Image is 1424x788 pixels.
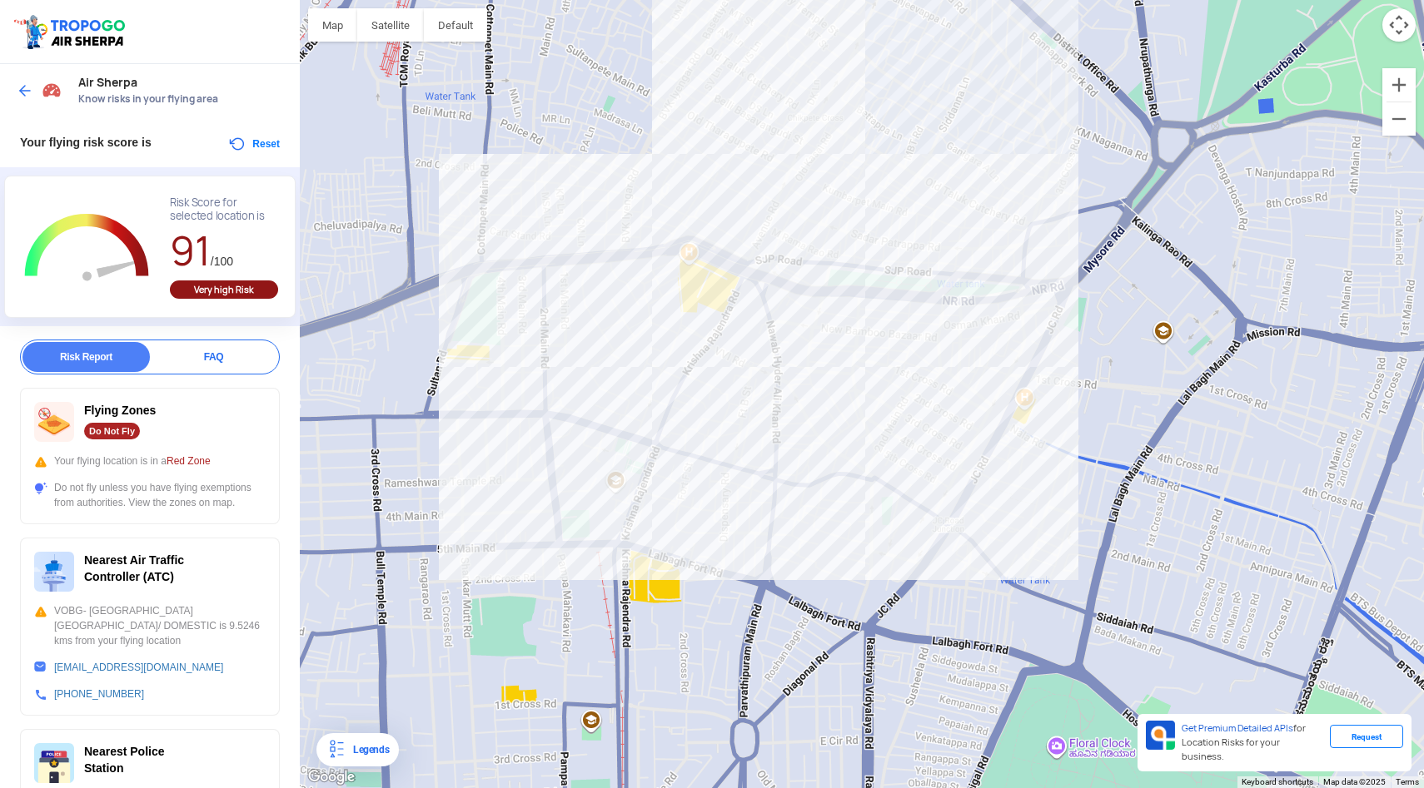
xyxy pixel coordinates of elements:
img: Legends [326,740,346,760]
span: Your flying risk score is [20,136,152,149]
span: /100 [211,255,233,268]
img: Google [304,766,359,788]
div: FAQ [150,342,277,372]
g: Chart [17,196,157,300]
div: VOBG- [GEOGRAPHIC_DATA] [GEOGRAPHIC_DATA]/ DOMESTIC is 9.5246 kms from your flying location [34,603,266,648]
button: Zoom out [1382,102,1416,136]
img: ic_arrow_back_blue.svg [17,82,33,99]
div: Do not fly unless you have flying exemptions from authorities. View the zones on map. [34,480,266,510]
img: ic_nofly.svg [34,402,74,442]
div: Risk Score for selected location is [170,196,278,223]
img: Premium APIs [1146,721,1175,750]
span: Air Sherpa [78,76,283,89]
a: [EMAIL_ADDRESS][DOMAIN_NAME] [54,662,223,673]
a: Terms [1396,777,1419,786]
span: 91 [170,225,211,277]
img: ic_tgdronemaps.svg [12,12,131,51]
div: Do Not Fly [84,423,140,439]
a: Open this area in Google Maps (opens a new window) [304,766,359,788]
img: ic_atc.svg [34,552,74,592]
div: Risk Report [22,342,150,372]
span: Nearest Police Station [84,745,165,775]
div: Request [1330,725,1403,748]
button: Zoom in [1382,68,1416,102]
div: Very high Risk [170,280,278,299]
img: Risk Scores [42,80,62,100]
button: Reset [227,134,280,154]
button: Show satellite imagery [357,8,424,42]
span: Map data ©2025 [1323,777,1386,786]
div: Your flying location is in a [34,453,266,468]
span: Flying Zones [84,404,156,417]
div: for Location Risks for your business. [1175,721,1330,765]
img: ic_police_station.svg [34,743,74,783]
span: Know risks in your flying area [78,92,283,106]
button: Keyboard shortcuts [1242,776,1313,788]
button: Show street map [308,8,357,42]
button: Map camera controls [1382,8,1416,42]
span: Nearest Air Traffic Controller (ATC) [84,553,184,583]
a: [PHONE_NUMBER] [54,688,144,700]
span: Red Zone [167,455,211,467]
span: Get Premium Detailed APIs [1182,722,1293,734]
div: Legends [346,740,389,760]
